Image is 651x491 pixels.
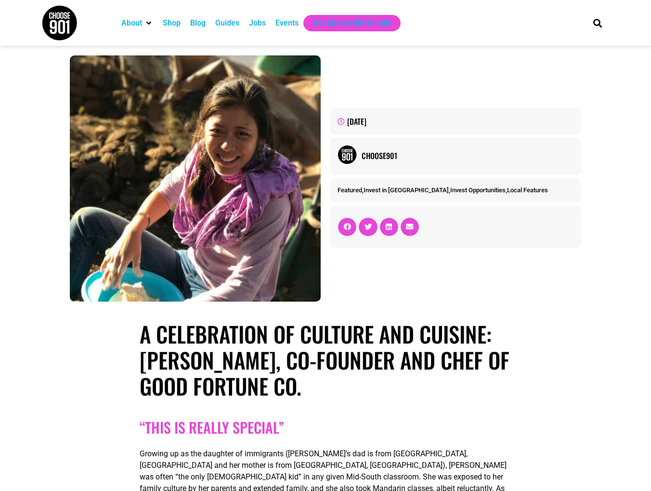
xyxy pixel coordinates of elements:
[117,15,158,31] div: About
[338,186,362,194] a: Featured
[249,17,266,29] a: Jobs
[380,218,398,236] div: Share on linkedin
[121,17,142,29] a: About
[313,17,391,29] a: Get Choose901 Emails
[338,186,548,194] span: , , ,
[338,145,357,164] img: Picture of Choose901
[190,17,206,29] a: Blog
[117,15,577,31] nav: Main nav
[507,186,548,194] a: Local Features
[70,55,321,302] img: Danny Song, sporting a purple scarf and pink sweater, is sitting on a tire and mixing dough in a ...
[215,17,239,29] a: Guides
[338,218,356,236] div: Share on facebook
[364,186,449,194] a: Invest in [GEOGRAPHIC_DATA]
[362,150,574,161] a: Choose901
[140,321,511,399] h1: A Celebration of Culture and Cuisine: [PERSON_NAME], Co-Founder and Chef of Good Fortune Co.
[401,218,419,236] div: Share on email
[359,218,377,236] div: Share on twitter
[275,17,299,29] a: Events
[590,15,606,31] div: Search
[163,17,181,29] a: Shop
[450,186,506,194] a: Invest Opportunities
[140,419,511,436] h2: “This is really special”
[347,116,366,127] time: [DATE]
